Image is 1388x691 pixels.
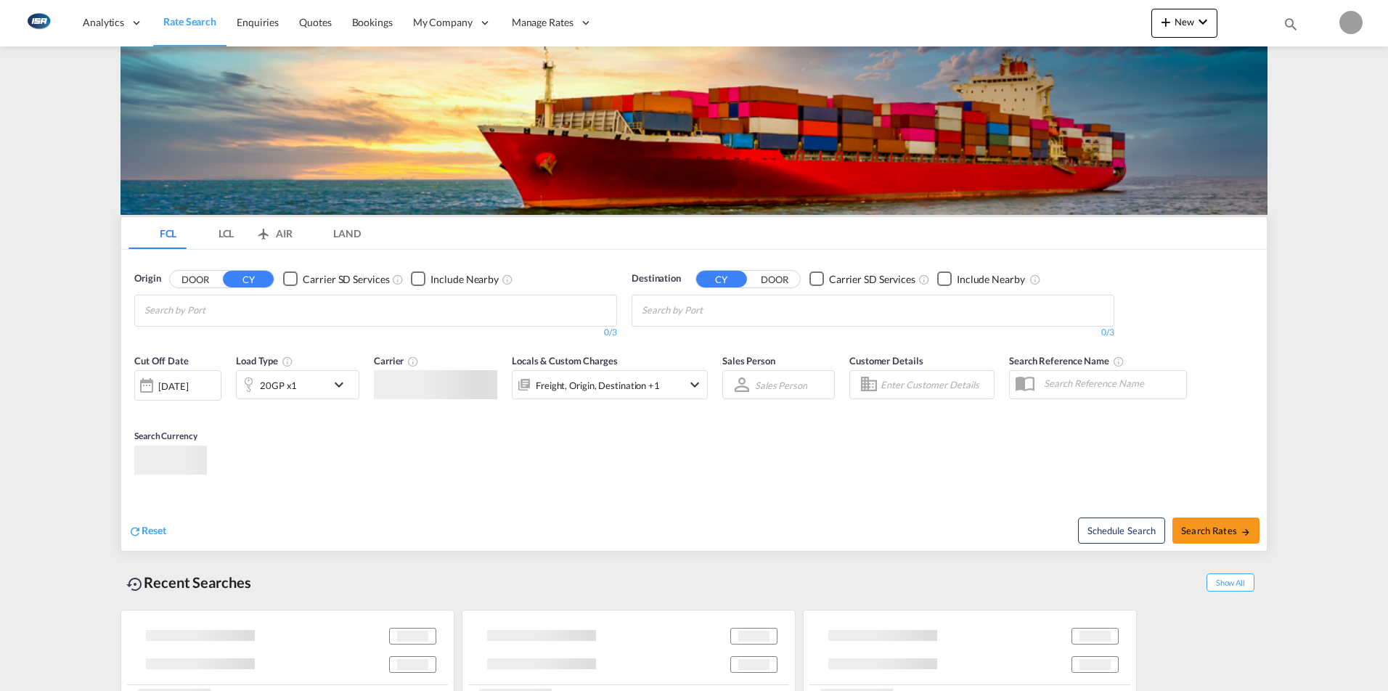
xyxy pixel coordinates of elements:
md-icon: icon-backup-restore [126,576,144,593]
div: icon-magnify [1283,16,1299,38]
md-icon: icon-magnify [1283,16,1299,32]
span: Search Rates [1181,525,1251,536]
div: icon-refreshReset [128,523,166,539]
span: Bookings [352,16,393,28]
md-icon: Your search will be saved by the below given name [1113,356,1124,367]
span: Sales Person [722,355,775,367]
md-icon: Unchecked: Ignores neighbouring ports when fetching rates.Checked : Includes neighbouring ports w... [502,274,513,285]
span: Locals & Custom Charges [512,355,618,367]
md-icon: icon-refresh [128,525,142,538]
md-icon: Unchecked: Ignores neighbouring ports when fetching rates.Checked : Includes neighbouring ports w... [1029,274,1041,285]
md-icon: icon-information-outline [282,356,293,367]
input: Chips input. [144,299,282,322]
md-icon: icon-arrow-right [1241,527,1251,537]
md-pagination-wrapper: Use the left and right arrow keys to navigate between tabs [128,217,361,249]
div: Recent Searches [121,566,257,599]
md-tab-item: FCL [128,217,187,249]
button: CY [223,271,274,287]
md-checkbox: Checkbox No Ink [283,271,389,287]
md-tab-item: LAND [303,217,361,249]
button: DOOR [170,271,221,287]
span: Manage Rates [512,15,573,30]
md-icon: The selected Trucker/Carrierwill be displayed in the rate results If the rates are from another f... [407,356,419,367]
img: 1aa151c0c08011ec8d6f413816f9a227.png [22,7,54,39]
button: icon-plus 400-fgNewicon-chevron-down [1151,9,1217,38]
button: DOOR [749,271,800,287]
input: Enter Customer Details [881,374,989,396]
md-chips-wrap: Chips container with autocompletion. Enter the text area, type text to search, and then use the u... [640,295,785,322]
div: 20GP x1icon-chevron-down [236,370,359,399]
span: Analytics [83,15,124,30]
button: Note: By default Schedule search will only considerorigin ports, destination ports and cut off da... [1078,518,1165,544]
span: Carrier [374,355,419,367]
span: Reset [142,524,166,536]
span: Quotes [299,16,331,28]
input: Search Reference Name [1037,372,1186,394]
md-datepicker: Select [134,399,145,419]
div: 0/3 [134,327,617,339]
span: Show All [1207,573,1254,592]
div: [DATE] [134,370,221,401]
div: [DATE] [158,380,188,393]
md-checkbox: Checkbox No Ink [937,271,1025,287]
md-tab-item: AIR [245,217,303,249]
md-tab-item: LCL [187,217,245,249]
span: Search Reference Name [1009,355,1124,367]
input: Chips input. [642,299,780,322]
span: Customer Details [849,355,923,367]
div: Carrier SD Services [303,272,389,287]
span: Rate Search [163,15,216,28]
div: Include Nearby [430,272,499,287]
img: LCL+%26+FCL+BACKGROUND.png [121,46,1267,215]
span: Origin [134,271,160,286]
div: Freight Origin Destination Factory Stuffingicon-chevron-down [512,370,708,399]
md-icon: icon-plus 400-fg [1157,13,1175,30]
md-icon: icon-chevron-down [686,376,703,393]
div: Include Nearby [957,272,1025,287]
div: OriginDOOR CY Checkbox No InkUnchecked: Search for CY (Container Yard) services for all selected ... [121,250,1267,551]
md-checkbox: Checkbox No Ink [809,271,915,287]
div: Carrier SD Services [829,272,915,287]
span: Enquiries [237,16,279,28]
md-checkbox: Checkbox No Ink [411,271,499,287]
span: Load Type [236,355,293,367]
md-icon: Unchecked: Search for CY (Container Yard) services for all selected carriers.Checked : Search for... [918,274,930,285]
md-chips-wrap: Chips container with autocompletion. Enter the text area, type text to search, and then use the u... [142,295,288,322]
span: Help [1307,10,1332,35]
md-icon: icon-chevron-down [330,376,355,393]
md-select: Sales Person [754,375,809,396]
span: Destination [632,271,681,286]
div: Help [1307,10,1339,36]
div: 20GP x1 [260,375,297,396]
div: 0/3 [632,327,1114,339]
span: Cut Off Date [134,355,189,367]
div: Freight Origin Destination Factory Stuffing [536,375,660,396]
button: CY [696,271,747,287]
span: Search Currency [134,430,197,441]
button: Search Ratesicon-arrow-right [1172,518,1260,544]
md-icon: icon-chevron-down [1194,13,1212,30]
span: New [1157,16,1212,28]
md-icon: icon-airplane [255,225,272,236]
span: My Company [413,15,473,30]
md-icon: Unchecked: Search for CY (Container Yard) services for all selected carriers.Checked : Search for... [392,274,404,285]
